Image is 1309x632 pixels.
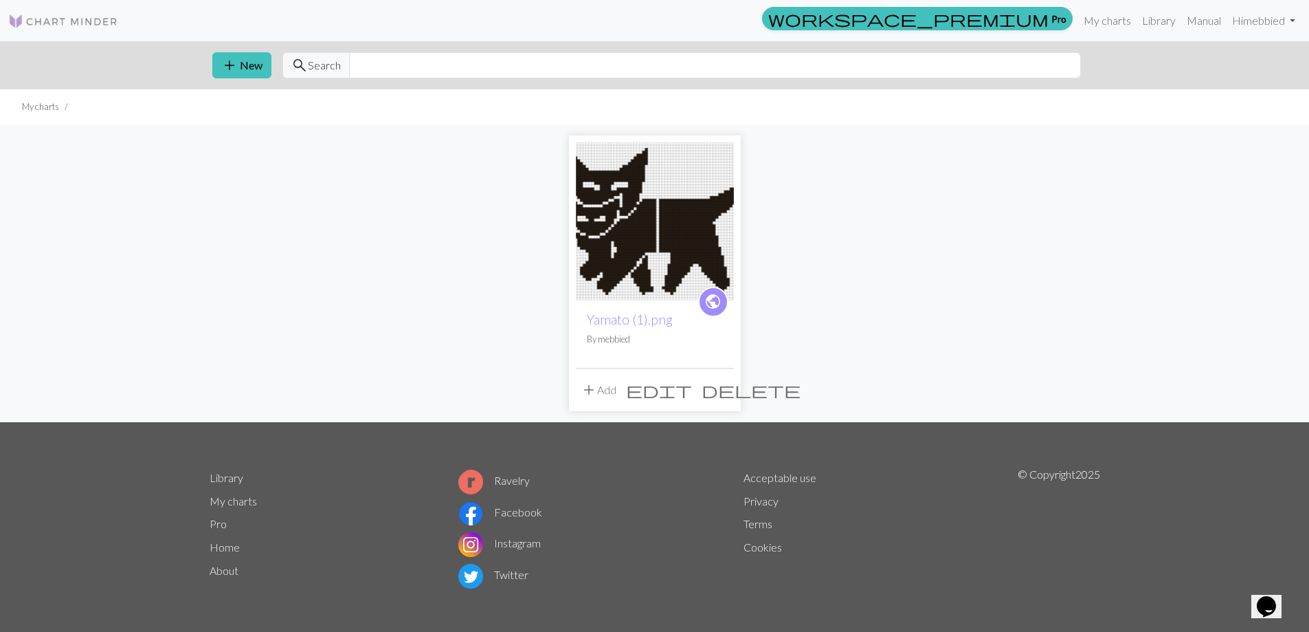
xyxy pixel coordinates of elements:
[458,505,542,519] a: Facebook
[697,377,805,403] button: Delete
[626,382,692,398] i: Edit
[458,564,483,589] img: Twitter logo
[458,470,483,494] img: Ravelry logo
[768,9,1049,28] span: workspace_premium
[212,52,271,78] button: New
[698,287,728,317] a: public
[210,471,243,484] a: Library
[704,288,721,316] i: public
[210,564,238,577] a: About
[221,56,238,75] span: add
[743,541,782,554] a: Cookies
[458,474,530,487] a: Ravelry
[1078,7,1137,34] a: My charts
[702,380,801,400] span: delete
[576,213,734,226] a: Yamato (1).png
[291,56,308,75] span: search
[743,471,816,484] a: Acceptable use
[1018,466,1100,591] p: © Copyright 2025
[576,377,621,403] button: Add
[1251,577,1295,618] iframe: chat widget
[1227,7,1301,34] a: Himebbied
[458,532,483,557] img: Instagram logo
[1137,7,1181,34] a: Library
[458,568,528,581] a: Twitter
[576,142,734,301] img: Yamato (1).png
[22,100,59,113] li: My charts
[210,541,240,554] a: Home
[581,380,597,400] span: add
[762,7,1073,30] a: Pro
[587,333,723,346] p: By mebbied
[743,494,779,508] a: Privacy
[210,494,257,508] a: My charts
[587,312,673,327] a: Yamato (1).png
[210,517,227,530] a: Pro
[704,291,721,312] span: public
[626,380,692,400] span: edit
[1181,7,1227,34] a: Manual
[308,57,341,74] span: Search
[621,377,697,403] button: Edit
[8,13,118,30] img: Logo
[458,536,541,549] a: Instagram
[458,501,483,526] img: Facebook logo
[743,517,772,530] a: Terms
